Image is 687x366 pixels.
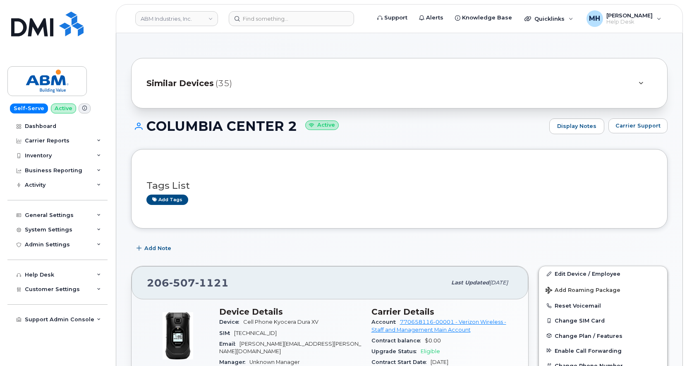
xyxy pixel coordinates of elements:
[539,281,667,298] button: Add Roaming Package
[371,319,400,325] span: Account
[371,319,506,332] a: 770658116-00001 - Verizon Wireless - Staff and Management Main Account
[219,341,361,354] span: [PERSON_NAME][EMAIL_ADDRESS][PERSON_NAME][DOMAIN_NAME]
[234,330,277,336] span: [TECHNICAL_ID]
[144,244,171,252] span: Add Note
[219,330,234,336] span: SIM
[147,277,229,289] span: 206
[215,77,232,89] span: (35)
[146,181,652,191] h3: Tags List
[243,319,318,325] span: Cell Phone Kyocera Dura XV
[539,313,667,328] button: Change SIM Card
[371,337,425,344] span: Contract balance
[371,307,514,317] h3: Carrier Details
[249,359,300,365] span: Unknown Manager
[219,341,239,347] span: Email
[555,332,622,339] span: Change Plan / Features
[131,119,545,133] h1: COLUMBIA CENTER 2
[539,298,667,313] button: Reset Voicemail
[539,343,667,358] button: Enable Call Forwarding
[451,279,489,286] span: Last updated
[219,319,243,325] span: Device
[219,359,249,365] span: Manager
[489,279,508,286] span: [DATE]
[608,118,668,133] button: Carrier Support
[219,307,361,317] h3: Device Details
[169,277,195,289] span: 507
[371,359,431,365] span: Contract Start Date
[146,195,188,205] a: Add tags
[421,348,440,354] span: Eligible
[131,241,178,256] button: Add Note
[615,122,661,130] span: Carrier Support
[431,359,448,365] span: [DATE]
[305,120,339,130] small: Active
[539,328,667,343] button: Change Plan / Features
[555,347,622,354] span: Enable Call Forwarding
[195,277,229,289] span: 1121
[425,337,441,344] span: $0.00
[549,118,604,134] a: Display Notes
[153,311,203,361] img: image20231002-3703462-1jxprgc.jpeg
[371,348,421,354] span: Upgrade Status
[539,266,667,281] a: Edit Device / Employee
[546,287,620,295] span: Add Roaming Package
[146,77,214,89] span: Similar Devices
